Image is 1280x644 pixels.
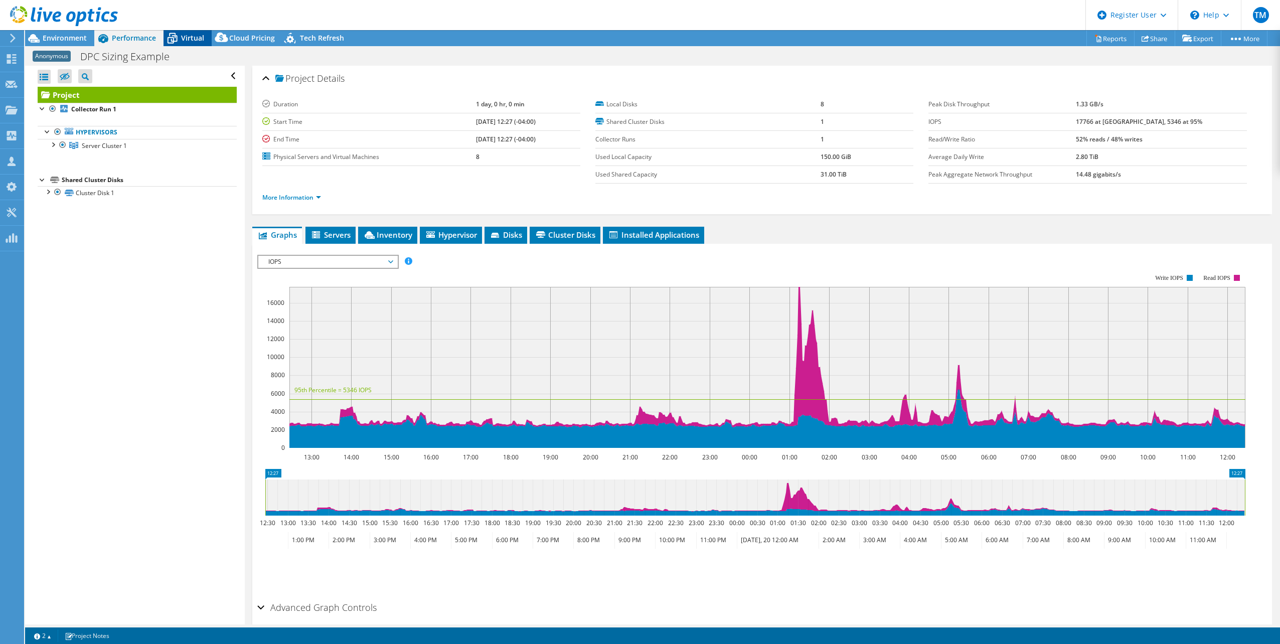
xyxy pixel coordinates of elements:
text: 23:00 [688,519,704,527]
text: Write IOPS [1155,274,1183,281]
span: Cluster Disks [535,230,595,240]
text: 21:00 [606,519,622,527]
text: 16:30 [423,519,438,527]
span: Servers [310,230,351,240]
label: Used Shared Capacity [595,170,821,180]
text: 22:00 [647,519,663,527]
text: 09:00 [1096,519,1111,527]
text: 12000 [267,335,284,343]
text: 05:00 [940,453,956,461]
text: 21:30 [626,519,642,527]
text: 13:00 [303,453,319,461]
text: 16:00 [423,453,438,461]
text: 13:00 [280,519,295,527]
label: Physical Servers and Virtual Machines [262,152,476,162]
text: 17:00 [462,453,478,461]
span: Project [275,74,314,84]
span: Disks [490,230,522,240]
label: Shared Cluster Disks [595,117,821,127]
label: Average Daily Write [928,152,1075,162]
text: 19:00 [525,519,540,527]
a: Collector Run 1 [38,103,237,116]
span: Anonymous [33,51,71,62]
a: Export [1175,31,1221,46]
text: 07:30 [1035,519,1050,527]
text: 00:00 [741,453,757,461]
text: 19:30 [545,519,561,527]
span: Cloud Pricing [229,33,275,43]
span: Hypervisor [425,230,477,240]
text: 02:00 [821,453,837,461]
span: Graphs [257,230,297,240]
text: 15:30 [382,519,397,527]
b: Collector Run 1 [71,105,116,113]
label: Duration [262,99,476,109]
text: 22:30 [668,519,683,527]
text: 03:00 [861,453,877,461]
text: 15:00 [383,453,399,461]
b: [DATE] 12:27 (-04:00) [476,135,536,143]
b: 17766 at [GEOGRAPHIC_DATA], 5346 at 95% [1076,117,1202,126]
text: 22:00 [662,453,677,461]
text: 02:00 [811,519,826,527]
b: 14.48 gigabits/s [1076,170,1121,179]
text: 17:00 [443,519,458,527]
b: 1 day, 0 hr, 0 min [476,100,525,108]
b: 150.00 GiB [821,152,851,161]
text: 6000 [271,389,285,398]
text: 00:00 [729,519,744,527]
text: 95th Percentile = 5346 IOPS [294,386,372,394]
label: Start Time [262,117,476,127]
a: More [1221,31,1267,46]
b: 2.80 TiB [1076,152,1098,161]
text: 01:00 [769,519,785,527]
b: 1 [821,135,824,143]
text: 04:00 [901,453,916,461]
text: 18:00 [484,519,500,527]
text: 09:30 [1116,519,1132,527]
text: 08:30 [1076,519,1091,527]
text: 14:00 [343,453,359,461]
h1: DPC Sizing Example [76,51,185,62]
text: 06:00 [974,519,989,527]
span: IOPS [263,256,392,268]
span: Details [317,72,345,84]
label: Peak Disk Throughput [928,99,1075,109]
text: 17:30 [463,519,479,527]
text: 08:00 [1055,519,1071,527]
a: Share [1134,31,1175,46]
text: 14:30 [341,519,357,527]
text: 01:30 [790,519,806,527]
text: 4000 [271,407,285,416]
text: 10:00 [1137,519,1153,527]
label: Read/Write Ratio [928,134,1075,144]
a: Project [38,87,237,103]
text: 10:30 [1157,519,1173,527]
text: 18:30 [504,519,520,527]
text: 00:30 [749,519,765,527]
text: 03:00 [851,519,867,527]
text: 20:00 [582,453,598,461]
text: 07:00 [1015,519,1030,527]
text: 12:30 [259,519,275,527]
b: 31.00 TiB [821,170,847,179]
text: 09:00 [1100,453,1115,461]
div: Shared Cluster Disks [62,174,237,186]
text: 05:30 [953,519,969,527]
text: 13:30 [300,519,315,527]
text: 01:00 [781,453,797,461]
a: Reports [1086,31,1135,46]
text: 20:00 [565,519,581,527]
h2: Advanced Graph Controls [257,597,377,617]
text: 23:30 [708,519,724,527]
a: Project Notes [58,629,116,642]
span: Environment [43,33,87,43]
a: More Information [262,193,321,202]
text: 14:00 [321,519,336,527]
label: Local Disks [595,99,821,109]
a: Cluster Disk 1 [38,186,237,199]
b: 1 [821,117,824,126]
b: 8 [821,100,824,108]
span: TM [1253,7,1269,23]
b: [DATE] 12:27 (-04:00) [476,117,536,126]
